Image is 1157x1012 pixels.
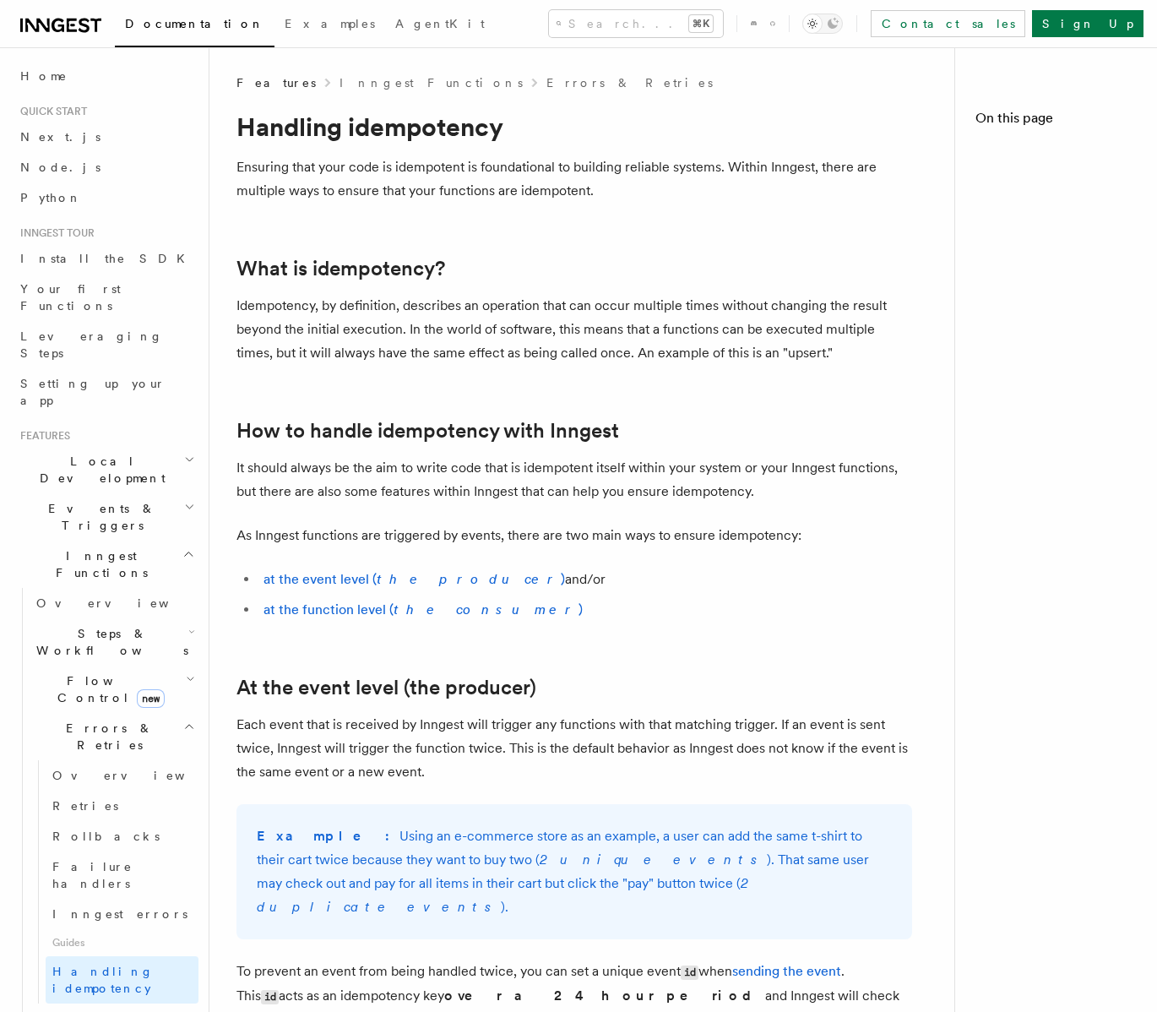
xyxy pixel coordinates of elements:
[14,61,198,91] a: Home
[261,990,279,1004] code: id
[46,956,198,1004] a: Handling idempotency
[14,152,198,182] a: Node.js
[444,988,765,1004] strong: over a 24 hour period
[236,112,912,142] h1: Handling idempotency
[46,899,198,929] a: Inngest errors
[14,429,70,443] span: Features
[257,828,399,844] strong: Example:
[46,821,198,851] a: Rollbacks
[52,965,154,995] span: Handling idempotency
[52,907,187,921] span: Inngest errors
[20,329,163,360] span: Leveraging Steps
[689,15,713,32] kbd: ⌘K
[274,5,385,46] a: Examples
[30,713,198,760] button: Errors & Retries
[871,10,1025,37] a: Contact sales
[14,547,182,581] span: Inngest Functions
[802,14,843,34] button: Toggle dark mode
[46,929,198,956] span: Guides
[20,252,195,265] span: Install the SDK
[30,625,188,659] span: Steps & Workflows
[30,760,198,1004] div: Errors & Retries
[14,446,198,493] button: Local Development
[257,824,892,919] p: Using an e-commerce store as an example, a user can add the same t-shirt to their cart twice beca...
[20,282,121,313] span: Your first Functions
[236,524,912,547] p: As Inngest functions are triggered by events, there are two main ways to ensure idempotency:
[236,155,912,203] p: Ensuring that your code is idempotent is foundational to building reliable systems. Within Innges...
[339,74,523,91] a: Inngest Functions
[137,689,165,708] span: new
[14,122,198,152] a: Next.js
[52,769,226,782] span: Overview
[20,161,100,174] span: Node.js
[14,243,198,274] a: Install the SDK
[975,108,1137,135] h4: On this page
[14,274,198,321] a: Your first Functions
[36,596,210,610] span: Overview
[236,419,619,443] a: How to handle idempotency with Inngest
[30,618,198,666] button: Steps & Workflows
[14,321,198,368] a: Leveraging Steps
[30,666,198,713] button: Flow Controlnew
[14,182,198,213] a: Python
[30,672,186,706] span: Flow Control
[30,588,198,618] a: Overview
[236,456,912,503] p: It should always be the aim to write code that is idempotent itself within your system or your In...
[549,10,723,37] button: Search...⌘K
[52,799,118,813] span: Retries
[377,571,561,587] em: the producer
[385,5,495,46] a: AgentKit
[14,368,198,416] a: Setting up your app
[263,571,565,587] a: at the event level (the producer)
[20,130,100,144] span: Next.js
[20,68,68,84] span: Home
[14,105,87,118] span: Quick start
[14,226,95,240] span: Inngest tour
[46,791,198,821] a: Retries
[20,191,82,204] span: Python
[20,377,166,407] span: Setting up your app
[14,500,184,534] span: Events & Triggers
[52,860,133,890] span: Failure handlers
[52,830,160,843] span: Rollbacks
[115,5,274,47] a: Documentation
[14,541,198,588] button: Inngest Functions
[14,493,198,541] button: Events & Triggers
[46,851,198,899] a: Failure handlers
[285,17,375,30] span: Examples
[236,713,912,784] p: Each event that is received by Inngest will trigger any functions with that matching trigger. If ...
[236,257,445,280] a: What is idempotency?
[681,966,698,980] code: id
[395,17,485,30] span: AgentKit
[258,568,912,591] li: and/or
[540,851,767,868] em: 2 unique events
[546,74,713,91] a: Errors & Retries
[30,720,183,754] span: Errors & Retries
[394,601,578,618] em: the consumer
[125,17,264,30] span: Documentation
[236,294,912,365] p: Idempotency, by definition, describes an operation that can occur multiple times without changing...
[14,453,184,487] span: Local Development
[236,74,316,91] span: Features
[236,676,536,699] a: At the event level (the producer)
[1032,10,1143,37] a: Sign Up
[263,601,583,618] a: at the function level (the consumer)
[732,963,841,979] a: sending the event
[46,760,198,791] a: Overview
